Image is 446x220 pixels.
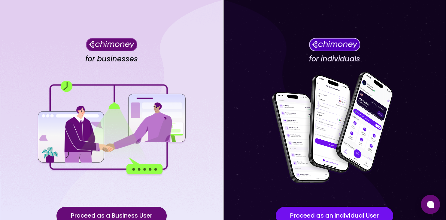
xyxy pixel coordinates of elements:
[85,54,138,64] h4: for businesses
[259,68,410,189] img: for individuals
[309,38,360,51] img: Chimoney for individuals
[309,54,360,64] h4: for individuals
[36,81,187,176] img: for businesses
[421,195,440,214] button: Open chat window
[86,38,137,51] img: Chimoney for businesses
